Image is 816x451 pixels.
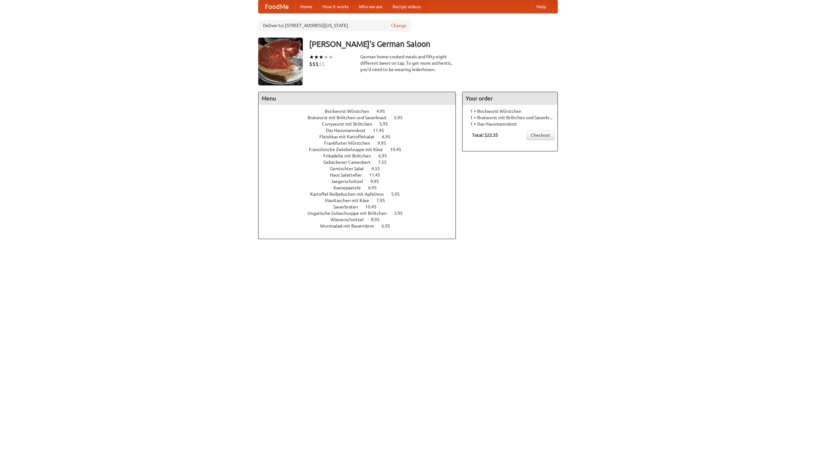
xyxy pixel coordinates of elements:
span: Ungarische Gulaschsuppe mit Brötchen [308,211,393,216]
a: Home [295,0,317,13]
span: Kartoffel Reibekuchen mit Apfelmus [310,192,390,197]
div: German home-cooked meals and fifty-eight different beers on tap. To get more authentic, you'd nee... [360,54,456,73]
div: Deliver to: [STREET_ADDRESS][US_STATE] [258,20,411,31]
span: Fleishkas mit Kartoffelsalat [319,134,381,139]
a: Maultaschen mit Käse 7.95 [325,198,397,203]
span: 10.45 [390,147,408,152]
span: Bockwurst Würstchen [325,109,375,114]
a: Gebackener Camenbert 7.55 [323,160,398,165]
li: 1 × Das Hausmannskost [466,121,554,127]
span: 5.95 [391,192,406,197]
a: Wurstsalad mit Bauernbrot 6.95 [320,223,402,229]
a: Wienerschnitzel 8.95 [331,217,391,222]
a: Currywurst mit Brötchen 5.95 [322,121,400,127]
a: Bockwurst Würstchen 4.95 [325,109,397,114]
span: 11.45 [369,172,387,178]
a: Fleishkas mit Kartoffelsalat 6.95 [319,134,402,139]
span: Gemischter Salat [330,166,370,171]
li: 1 × Bratwurst mit Brötchen und Sauerkraut [466,114,554,121]
a: Bratwurst mit Brötchen und Sauerkraut 5.95 [308,115,414,120]
span: Haus Salatteller [330,172,368,178]
li: $ [312,61,316,68]
a: Ungarische Gulaschsuppe mit Brötchen 3.95 [308,211,414,216]
span: Frikadelle mit Brötchen [323,153,377,158]
li: $ [322,61,325,68]
h3: [PERSON_NAME]'s German Saloon [309,38,558,50]
a: Help [531,0,551,13]
span: 11.45 [373,128,390,133]
span: 6.95 [382,134,397,139]
li: ★ [319,54,324,61]
span: 3.95 [394,211,409,216]
span: Gebackener Camenbert [323,160,377,165]
a: Change [391,22,406,29]
span: 4.55 [371,166,386,171]
a: Gemischter Salat 4.55 [330,166,392,171]
span: 8.95 [371,217,386,222]
span: 4.95 [376,109,391,114]
span: 5.95 [379,121,394,127]
span: Französische Zwiebelsuppe mit Käse [309,147,389,152]
a: How it works [317,0,354,13]
span: Maultaschen mit Käse [325,198,375,203]
span: Sauerbraten [333,204,364,209]
span: Bratwurst mit Brötchen und Sauerkraut [308,115,393,120]
span: Wurstsalad mit Bauernbrot [320,223,381,229]
li: ★ [314,54,319,61]
li: ★ [324,54,328,61]
span: 9.95 [377,141,392,146]
span: Kaesepaetzle [333,185,367,190]
span: 6.95 [382,223,397,229]
img: angular.jpg [258,38,303,85]
span: Wienerschnitzel [331,217,370,222]
li: $ [319,61,322,68]
a: Französische Zwiebelsuppe mit Käse 10.45 [309,147,413,152]
a: Frankfurter Würstchen 9.95 [324,141,398,146]
span: 9.95 [370,179,385,184]
h4: Your order [463,92,557,105]
a: Frikadelle mit Brötchen 6.95 [323,153,399,158]
a: Kartoffel Reibekuchen mit Apfelmus 5.95 [310,192,412,197]
h4: Menu [259,92,455,105]
li: ★ [328,54,333,61]
li: $ [309,61,312,68]
li: 1 × Bockwurst Würstchen [466,108,554,114]
a: Checkout [527,130,554,140]
span: Das Hausmannskost [326,128,372,133]
span: 7.55 [378,160,393,165]
a: Recipe videos [388,0,426,13]
span: Frankfurter Würstchen [324,141,376,146]
span: 6.95 [378,153,393,158]
span: Currywurst mit Brötchen [322,121,378,127]
li: $ [316,61,319,68]
a: Who we are [354,0,388,13]
a: Das Hausmannskost 11.45 [326,128,396,133]
a: FoodMe [259,0,295,13]
a: Sauerbraten 10.45 [333,204,388,209]
b: Total: $22.35 [472,133,498,138]
span: Jaegerschnitzel [331,179,369,184]
span: 7.95 [376,198,391,203]
span: 5.95 [394,115,409,120]
a: Kaesepaetzle 6.95 [333,185,389,190]
span: 10.45 [365,204,383,209]
a: Haus Salatteller 11.45 [330,172,392,178]
li: ★ [309,54,314,61]
a: Jaegerschnitzel 9.95 [331,179,391,184]
span: 6.95 [368,185,383,190]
